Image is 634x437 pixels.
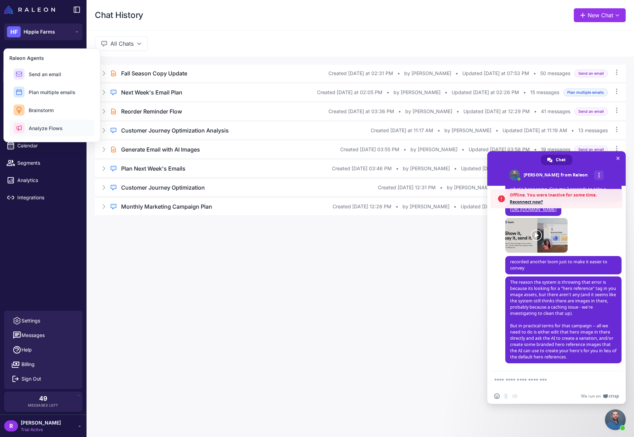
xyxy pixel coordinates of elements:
[121,88,182,97] h3: Next Week's Email Plan
[29,71,61,78] span: Send an email
[496,127,498,134] span: •
[403,165,450,172] span: by [PERSON_NAME]
[3,138,84,153] a: Calendar
[4,6,55,14] img: Raleon Logo
[541,155,572,165] div: Chat
[21,317,40,325] span: Settings
[4,420,18,431] div: R
[462,146,464,153] span: •
[3,173,84,188] a: Analytics
[9,120,94,136] button: Analyze Flows
[4,24,82,40] button: HFHippie Farms
[7,372,80,386] button: Sign Out
[28,403,58,408] span: Messages Left
[397,70,400,77] span: •
[121,202,212,211] h3: Monthly Marketing Campaign Plan
[121,183,205,192] h3: Customer Journey Optimization
[371,127,433,134] span: Created [DATE] at 11:17 AM
[121,69,187,78] h3: Fall Season Copy Update
[510,259,607,271] span: recorded another loom just to make it easier to convey
[21,375,41,383] span: Sign Out
[410,146,458,153] span: by [PERSON_NAME]
[594,171,604,180] div: More channels
[95,10,143,21] h1: Chat History
[121,145,200,154] h3: Generate Email with AI Images
[3,104,84,118] a: Email Design
[556,155,565,165] span: Chat
[454,203,456,210] span: •
[7,343,80,357] a: Help
[454,165,457,172] span: •
[534,108,537,115] span: •
[456,108,459,115] span: •
[317,89,382,96] span: Created [DATE] at 02:05 PM
[3,87,84,101] a: Knowledge
[340,146,399,153] span: Created [DATE] 03:55 PM
[393,89,441,96] span: by [PERSON_NAME]
[7,26,21,37] div: HF
[444,127,491,134] span: by [PERSON_NAME]
[21,346,32,354] span: Help
[398,108,401,115] span: •
[328,108,394,115] span: Created [DATE] at 03:36 PM
[502,127,567,134] span: Updated [DATE] at 11:19 AM
[614,155,622,162] span: Close chat
[540,70,570,77] span: 50 messages
[510,207,556,212] a: [URL][DOMAIN_NAME]
[574,70,608,78] span: Send an email
[3,156,84,170] a: Segments
[541,146,570,153] span: 19 messages
[563,89,608,97] span: Plan multiple emails
[3,69,84,84] a: Chats
[445,89,447,96] span: •
[396,165,399,172] span: •
[332,165,392,172] span: Created [DATE] 03:46 PM
[574,146,608,154] span: Send an email
[95,36,148,51] button: All Chats
[461,165,521,172] span: Updated [DATE] 03:51 PM
[29,89,75,96] span: Plan multiple emails
[461,203,521,210] span: Updated [DATE] 12:27 PM
[447,184,494,191] span: by [PERSON_NAME]
[21,361,35,368] span: Billing
[17,159,78,167] span: Segments
[510,279,616,360] span: The reason the system is throwing that error is because its looking for a "hero reference" tag in...
[121,164,185,173] h3: Plan Next Week's Emails
[29,107,54,114] span: Brainstorm
[462,70,529,77] span: Updated [DATE] at 07:53 PM
[333,203,391,210] span: Created [DATE] 12:26 PM
[21,427,61,433] span: Trial Active
[378,184,436,191] span: Created [DATE] 12:31 PM
[17,142,78,149] span: Calendar
[9,102,94,118] button: Brainstorm
[510,192,619,199] span: Offline. You were inactive for some time.
[494,393,500,399] span: Insert an emoji
[121,126,229,135] h3: Customer Journey Optimization Analysis
[17,176,78,184] span: Analytics
[21,419,61,427] span: [PERSON_NAME]
[605,409,626,430] div: Close chat
[328,70,393,77] span: Created [DATE] at 02:31 PM
[510,199,619,206] span: Reconnect now?
[396,203,398,210] span: •
[440,184,443,191] span: •
[463,108,530,115] span: Updated [DATE] at 12:29 PM
[530,89,559,96] span: 15 messages
[455,70,458,77] span: •
[405,108,452,115] span: by [PERSON_NAME]
[534,146,537,153] span: •
[29,125,63,132] span: Analyze Flows
[24,28,55,36] span: Hippie Farms
[21,331,45,339] span: Messages
[4,6,58,14] a: Raleon Logo
[9,54,94,62] h3: Raleon Agents
[523,89,526,96] span: •
[574,8,626,22] button: New Chat
[387,89,389,96] span: •
[9,66,94,82] button: Send an email
[404,70,451,77] span: by [PERSON_NAME]
[574,108,608,116] span: Send an email
[469,146,530,153] span: Updated [DATE] 03:58 PM
[541,108,570,115] span: 41 messages
[578,127,608,134] span: 13 messages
